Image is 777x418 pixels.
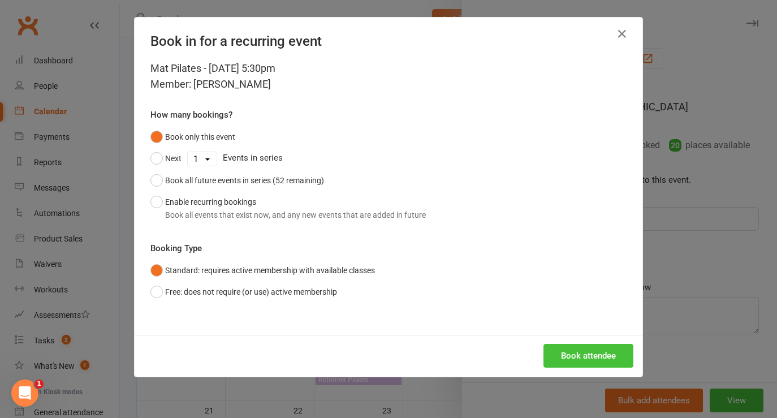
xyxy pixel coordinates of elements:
[150,242,202,255] label: Booking Type
[165,174,324,187] div: Book all future events in series (52 remaining)
[150,33,627,49] h4: Book in for a recurring event
[150,170,324,191] button: Book all future events in series (52 remaining)
[543,344,633,368] button: Book attendee
[150,281,337,303] button: Free: does not require (or use) active membership
[34,380,44,389] span: 1
[165,209,426,221] div: Book all events that exist now, and any new events that are added in future
[150,126,235,148] button: Book only this event
[150,61,627,92] div: Mat Pilates - [DATE] 5:30pm Member: [PERSON_NAME]
[150,260,375,281] button: Standard: requires active membership with available classes
[150,148,627,169] div: Events in series
[150,148,182,169] button: Next
[613,25,631,43] button: Close
[150,108,232,122] label: How many bookings?
[150,191,426,226] button: Enable recurring bookingsBook all events that exist now, and any new events that are added in future
[11,380,38,407] iframe: Intercom live chat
